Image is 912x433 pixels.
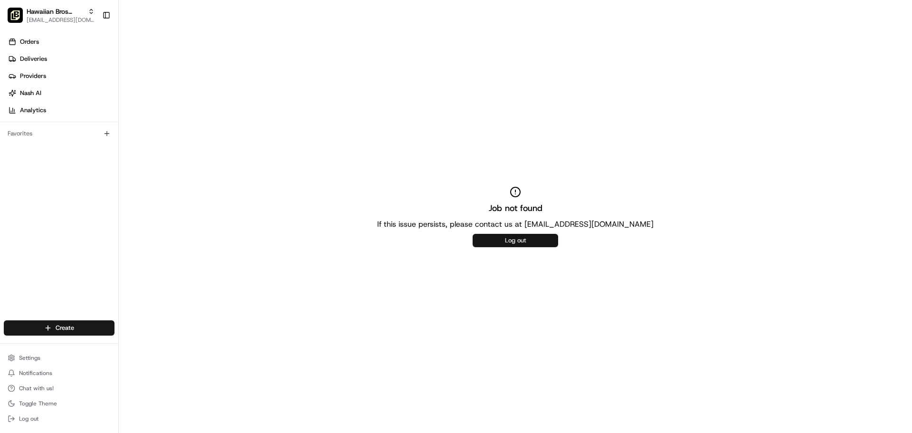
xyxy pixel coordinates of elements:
span: Toggle Theme [19,400,57,407]
span: Notifications [19,369,52,377]
input: Clear [25,61,157,71]
button: Toggle Theme [4,397,114,410]
span: Create [56,324,74,332]
button: Settings [4,351,114,365]
img: Hawaiian Bros (Yukon OK_Garth Brooks) [8,8,23,23]
span: Settings [19,354,40,362]
span: Providers [20,72,46,80]
button: [EMAIL_ADDRESS][DOMAIN_NAME] [27,16,95,24]
img: Nash [9,10,28,29]
span: Nash AI [20,89,41,97]
div: Favorites [4,126,114,141]
div: 💻 [80,139,88,146]
button: Log out [4,412,114,425]
button: Chat with us! [4,382,114,395]
button: Start new chat [161,94,173,105]
a: 📗Knowledge Base [6,134,76,151]
span: Orders [20,38,39,46]
img: 1736555255976-a54dd68f-1ca7-489b-9aae-adbdc363a1c4 [9,91,27,108]
div: 📗 [9,139,17,146]
span: Deliveries [20,55,47,63]
span: Pylon [95,161,115,168]
a: Nash AI [4,86,118,101]
div: Start new chat [32,91,156,100]
button: Hawaiian Bros (Yukon OK_Garth Brooks)Hawaiian Bros (Yukon OK_Garth [PERSON_NAME])[EMAIL_ADDRESS][... [4,4,98,27]
a: Providers [4,68,118,84]
span: Chat with us! [19,385,54,392]
h2: Job not found [489,202,542,215]
span: Log out [19,415,38,423]
a: Analytics [4,103,118,118]
span: Knowledge Base [19,138,73,147]
div: We're available if you need us! [32,100,120,108]
a: Orders [4,34,118,49]
button: Log out [473,234,558,247]
a: Deliveries [4,51,118,67]
span: Analytics [20,106,46,115]
p: If this issue persists, please contact us at [EMAIL_ADDRESS][DOMAIN_NAME] [377,219,654,230]
span: API Documentation [90,138,152,147]
a: 💻API Documentation [76,134,156,151]
button: Notifications [4,366,114,380]
button: Create [4,320,114,336]
a: Powered byPylon [67,161,115,168]
p: Welcome 👋 [9,38,173,53]
button: Hawaiian Bros (Yukon OK_Garth [PERSON_NAME]) [27,7,84,16]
